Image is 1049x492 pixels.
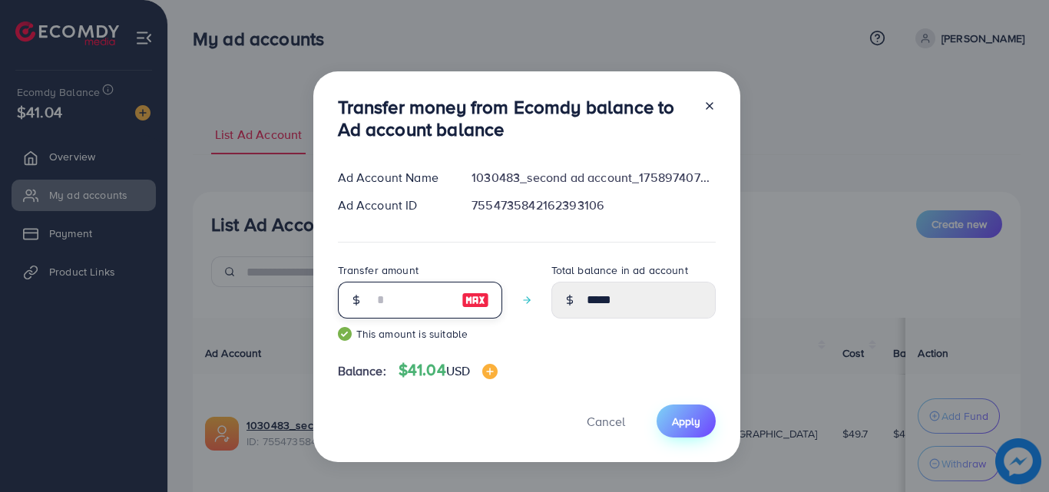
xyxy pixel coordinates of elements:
[672,414,700,429] span: Apply
[399,361,498,380] h4: $41.04
[657,404,716,438] button: Apply
[459,169,727,187] div: 1030483_second ad account_1758974072967
[338,263,419,278] label: Transfer amount
[551,263,688,278] label: Total balance in ad account
[338,326,502,342] small: This amount is suitable
[326,169,460,187] div: Ad Account Name
[568,404,644,438] button: Cancel
[338,96,691,140] h3: Transfer money from Ecomdy balance to Ad account balance
[338,327,352,341] img: guide
[587,413,625,430] span: Cancel
[482,364,498,379] img: image
[326,196,460,214] div: Ad Account ID
[446,362,470,379] span: USD
[459,196,727,214] div: 7554735842162393106
[462,291,489,309] img: image
[338,362,386,380] span: Balance:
